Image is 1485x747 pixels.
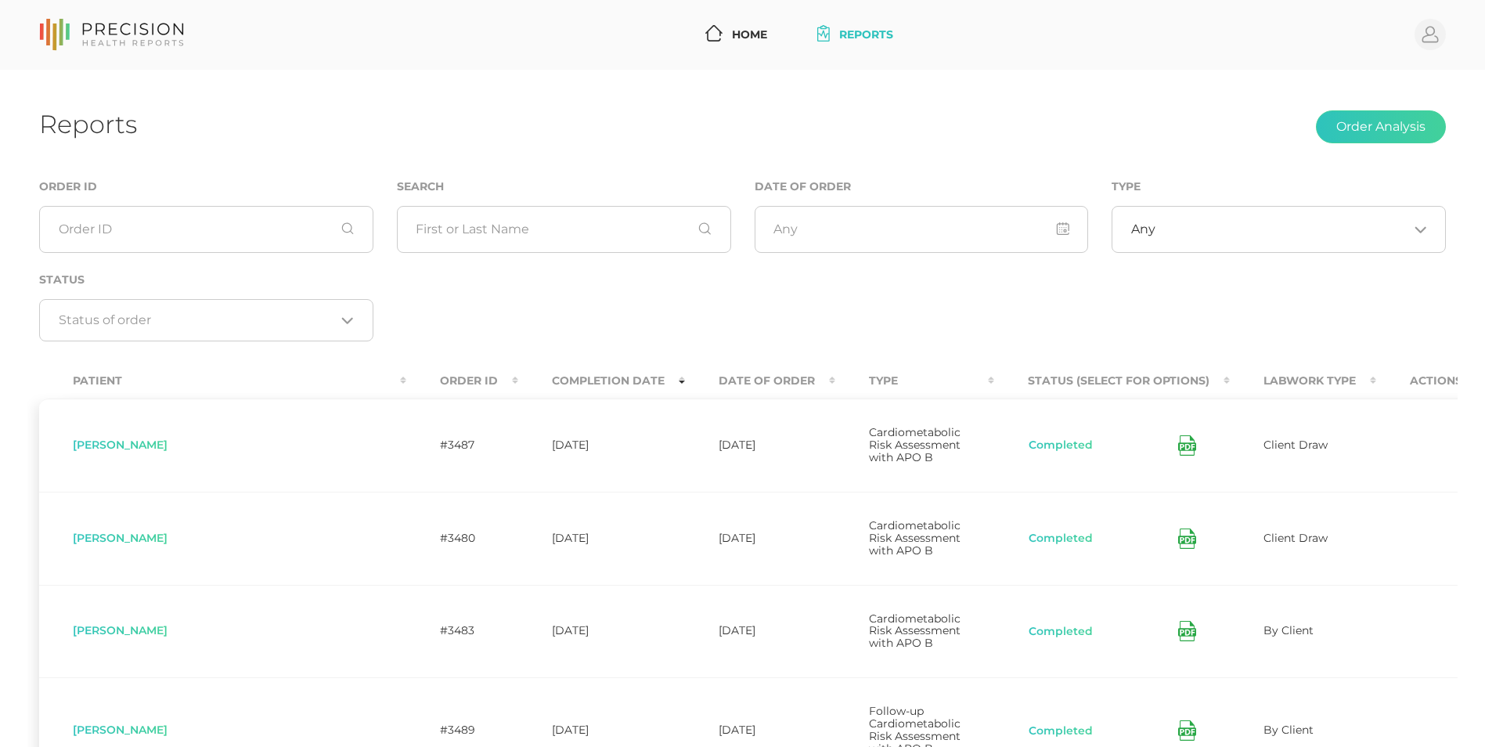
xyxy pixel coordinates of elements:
[1316,110,1446,143] button: Order Analysis
[811,20,899,49] a: Reports
[39,109,137,139] h1: Reports
[869,518,961,558] span: Cardiometabolic Risk Assessment with APO B
[1263,723,1314,737] span: By Client
[1028,624,1094,640] button: Completed
[39,299,373,341] div: Search for option
[755,206,1089,253] input: Any
[397,206,731,253] input: First or Last Name
[685,363,835,399] th: Date Of Order : activate to sort column ascending
[406,399,518,492] td: #3487
[39,363,406,399] th: Patient : activate to sort column ascending
[1028,531,1094,547] button: Completed
[406,363,518,399] th: Order ID : activate to sort column ascending
[835,363,994,399] th: Type : activate to sort column ascending
[994,363,1230,399] th: Status (Select for Options) : activate to sort column ascending
[73,438,168,452] span: [PERSON_NAME]
[1028,724,1094,739] button: Completed
[685,399,835,492] td: [DATE]
[518,585,685,678] td: [DATE]
[397,180,444,193] label: Search
[1155,222,1408,237] input: Search for option
[39,206,373,253] input: Order ID
[685,492,835,585] td: [DATE]
[518,492,685,585] td: [DATE]
[869,425,961,464] span: Cardiometabolic Risk Assessment with APO B
[406,585,518,678] td: #3483
[755,180,851,193] label: Date of Order
[1263,531,1328,545] span: Client Draw
[73,723,168,737] span: [PERSON_NAME]
[699,20,773,49] a: Home
[518,363,685,399] th: Completion Date : activate to sort column ascending
[73,623,168,637] span: [PERSON_NAME]
[1131,222,1155,237] span: Any
[406,492,518,585] td: #3480
[1028,438,1094,453] button: Completed
[1112,180,1141,193] label: Type
[73,531,168,545] span: [PERSON_NAME]
[1263,623,1314,637] span: By Client
[869,612,961,651] span: Cardiometabolic Risk Assessment with APO B
[685,585,835,678] td: [DATE]
[39,273,85,287] label: Status
[1112,206,1446,253] div: Search for option
[1263,438,1328,452] span: Client Draw
[39,180,97,193] label: Order ID
[1230,363,1376,399] th: Labwork Type : activate to sort column ascending
[518,399,685,492] td: [DATE]
[59,312,336,328] input: Search for option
